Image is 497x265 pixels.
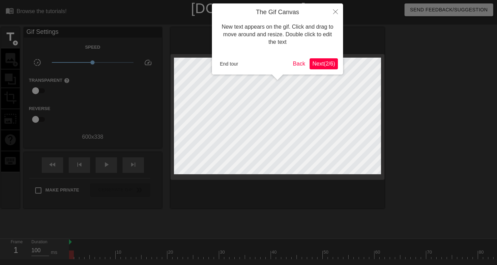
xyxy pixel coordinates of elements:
[290,58,308,69] button: Back
[217,59,241,69] button: End tour
[328,3,343,19] button: Close
[310,58,338,69] button: Next
[217,9,338,16] h4: The Gif Canvas
[312,61,335,67] span: Next ( 2 / 6 )
[217,16,338,53] div: New text appears on the gif. Click and drag to move around and resize. Double click to edit the text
